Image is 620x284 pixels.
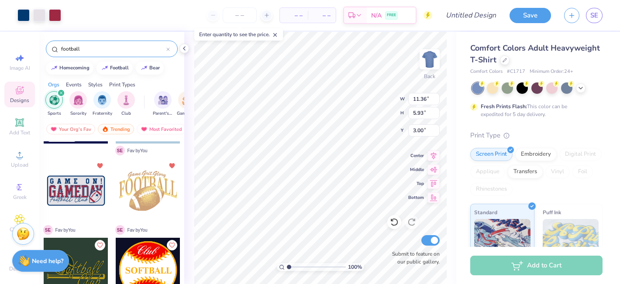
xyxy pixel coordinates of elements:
[45,91,63,117] button: filter button
[66,81,82,89] div: Events
[474,219,530,263] img: Standard
[470,68,503,75] span: Comfort Colors
[153,91,173,117] div: filter for Parent's Weekend
[177,110,197,117] span: Game Day
[515,148,557,161] div: Embroidery
[137,124,186,134] div: Most Favorited
[348,263,362,271] span: 100 %
[109,81,135,89] div: Print Types
[115,146,125,155] span: S E
[470,183,513,196] div: Rhinestones
[60,44,166,53] input: Try "Alpha"
[543,219,599,263] img: Puff Ink
[510,8,551,23] button: Save
[46,62,93,75] button: homecoming
[46,124,95,134] div: Your Org's Fav
[223,7,257,23] input: – –
[95,240,105,250] button: Like
[559,148,602,161] div: Digital Print
[110,65,129,70] div: football
[177,91,197,117] button: filter button
[49,95,59,105] img: Sports Image
[96,62,133,75] button: football
[45,91,63,117] div: filter for Sports
[117,91,135,117] button: filter button
[9,129,30,136] span: Add Text
[95,161,105,171] button: Unlike
[421,51,438,68] img: Back
[167,240,177,250] button: Like
[70,110,86,117] span: Sorority
[408,153,424,159] span: Center
[48,81,59,89] div: Orgs
[408,181,424,187] span: Top
[149,65,160,70] div: bear
[32,257,63,265] strong: Need help?
[102,126,109,132] img: trending.gif
[121,95,131,105] img: Club Image
[177,91,197,117] div: filter for Game Day
[481,103,527,110] strong: Fresh Prints Flash:
[470,130,603,140] div: Print Type
[424,72,435,80] div: Back
[470,148,513,161] div: Screen Print
[93,91,112,117] button: filter button
[127,147,148,154] span: Fav by You
[141,65,148,71] img: trend_line.gif
[10,65,30,72] span: Image AI
[313,11,331,20] span: – –
[141,126,148,132] img: most_fav.gif
[69,91,87,117] button: filter button
[51,65,58,71] img: trend_line.gif
[136,62,164,75] button: bear
[4,226,35,240] span: Clipart & logos
[285,11,303,20] span: – –
[43,225,53,235] span: S E
[93,91,112,117] div: filter for Fraternity
[545,165,570,178] div: Vinyl
[474,208,497,217] span: Standard
[590,10,598,21] span: SE
[93,110,112,117] span: Fraternity
[88,81,103,89] div: Styles
[194,28,283,41] div: Enter quantity to see the price.
[158,95,168,105] img: Parent's Weekend Image
[408,167,424,173] span: Middle
[153,110,173,117] span: Parent's Weekend
[153,91,173,117] button: filter button
[9,265,30,272] span: Decorate
[507,68,525,75] span: # C1717
[439,7,503,24] input: Untitled Design
[508,165,543,178] div: Transfers
[73,95,83,105] img: Sorority Image
[11,161,28,168] span: Upload
[586,8,603,23] a: SE
[387,12,396,18] span: FREE
[530,68,573,75] span: Minimum Order: 24 +
[121,110,131,117] span: Club
[10,97,29,104] span: Designs
[13,194,27,201] span: Greek
[387,250,440,266] label: Submit to feature on our public gallery.
[55,227,76,233] span: Fav by You
[470,165,505,178] div: Applique
[98,124,134,134] div: Trending
[408,195,424,201] span: Bottom
[572,165,593,178] div: Foil
[167,161,177,171] button: Unlike
[69,91,87,117] div: filter for Sorority
[50,126,57,132] img: most_fav.gif
[97,95,107,105] img: Fraternity Image
[481,103,588,118] div: This color can be expedited for 5 day delivery.
[115,225,125,235] span: S E
[101,65,108,71] img: trend_line.gif
[117,91,135,117] div: filter for Club
[371,11,382,20] span: N/A
[543,208,561,217] span: Puff Ink
[470,43,600,65] span: Comfort Colors Adult Heavyweight T-Shirt
[127,227,148,233] span: Fav by You
[48,110,61,117] span: Sports
[59,65,90,70] div: homecoming
[182,95,192,105] img: Game Day Image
